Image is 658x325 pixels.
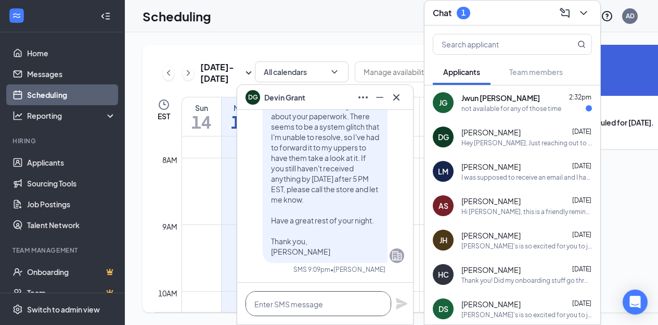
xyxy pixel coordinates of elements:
h3: [DATE] - [DATE] [200,61,242,84]
div: Mon [222,103,261,113]
div: Open Intercom Messenger [623,290,648,315]
a: Applicants [27,152,116,173]
svg: Minimize [373,91,386,104]
div: JH [440,235,447,245]
input: Search applicant [433,34,557,54]
span: [DATE] [572,299,591,307]
span: [PERSON_NAME] [461,299,521,309]
div: [PERSON_NAME]'s is so excited for you to join our team! Do you know anyone else who might be inte... [461,242,592,251]
span: 2:32pm [569,93,591,101]
a: September 14, 2025 [182,97,221,136]
span: EST [158,111,170,121]
a: September 15, 2025 [222,97,261,136]
a: OnboardingCrown [27,261,116,282]
svg: Clock [158,98,170,111]
span: [DATE] [572,265,591,273]
div: 1 [461,8,466,17]
svg: ChevronRight [183,67,193,79]
div: Switch to admin view [27,304,100,315]
button: ChevronRight [183,65,194,81]
svg: ChevronLeft [163,67,174,79]
svg: ChevronDown [577,7,590,19]
button: ChevronDown [575,5,592,21]
div: Hey [PERSON_NAME], Just reaching out to let you know that I haven't forgotten about your paperwor... [461,139,592,147]
div: LM [438,166,448,177]
h1: 14 [182,113,221,131]
span: [PERSON_NAME] [461,127,521,137]
span: Devin Grant [264,92,305,103]
div: Sun [182,103,221,113]
svg: Cross [390,91,403,104]
svg: Company [391,249,403,262]
svg: Settings [12,304,23,315]
div: 8am [160,154,179,166]
span: [DATE] [572,128,591,135]
h3: Chat [433,7,451,19]
div: Team Management [12,246,114,255]
span: Team members [509,67,563,77]
input: Manage availability [364,66,437,78]
span: [PERSON_NAME] [461,265,521,275]
a: September 20, 2025 [420,97,459,136]
div: SMS 9:09pm [293,265,330,274]
svg: SmallChevronDown [242,67,255,79]
div: [PERSON_NAME]'s is so excited for you to join our team! Do you know anyone else who might be inte... [461,310,592,319]
div: HC [438,269,449,280]
svg: QuestionInfo [601,10,613,22]
h1: 20 [420,113,459,131]
button: All calendarsChevronDown [255,61,349,82]
a: Scheduling [27,84,116,105]
div: I was supposed to receive an email and I haven't been able to find it in my email has it been sent? [461,173,592,182]
svg: ComposeMessage [559,7,571,19]
a: Messages [27,64,116,84]
span: [PERSON_NAME] [461,230,521,241]
button: Minimize [371,89,388,106]
svg: Analysis [12,110,23,121]
a: Home [27,43,116,64]
button: ChevronLeft [163,65,174,81]
div: JG [439,97,447,108]
div: Hiring [12,136,114,145]
div: not available for any of those time [461,104,561,113]
a: Sourcing Tools [27,173,116,194]
span: [DATE] [572,162,591,170]
div: AD [626,11,635,20]
svg: ChevronDown [329,67,340,77]
a: TeamCrown [27,282,116,303]
div: DS [438,304,448,314]
h1: Scheduling [143,7,211,25]
div: Hi [PERSON_NAME], this is a friendly reminder. Your in person and on site meeting with [PERSON_NA... [461,207,592,216]
span: [PERSON_NAME] [461,196,521,206]
h1: 15 [222,113,261,131]
div: Sat [420,103,459,113]
span: [DATE] [572,231,591,239]
span: Jwun [PERSON_NAME] [461,93,540,103]
svg: Plane [395,297,408,310]
a: Talent Network [27,215,116,235]
svg: Collapse [100,11,111,21]
div: 9am [160,221,179,232]
button: ComposeMessage [557,5,573,21]
div: Reporting [27,110,117,121]
svg: WorkstreamLogo [11,10,22,21]
div: 10am [156,287,179,299]
div: DG [438,132,449,142]
span: • [PERSON_NAME] [330,265,385,274]
svg: Ellipses [357,91,369,104]
button: Ellipses [355,89,371,106]
div: AS [438,201,448,211]
button: Cross [388,89,405,106]
span: Applicants [443,67,480,77]
svg: MagnifyingGlass [577,40,586,48]
a: Job Postings [27,194,116,215]
span: [PERSON_NAME] [461,161,521,172]
div: Thank you! Did my onboarding stuff go through? [461,276,592,285]
span: [DATE] [572,196,591,204]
